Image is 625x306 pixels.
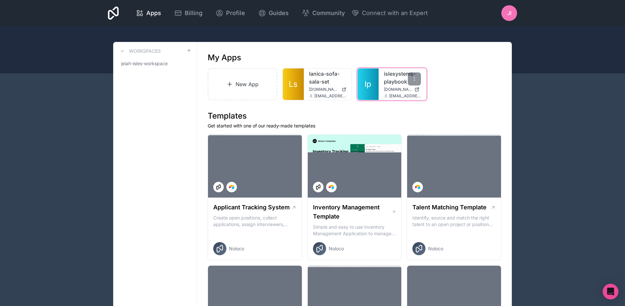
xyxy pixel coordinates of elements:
[412,203,487,212] h1: Talent Matching Template
[289,79,298,89] span: Ls
[313,203,392,221] h1: Inventory Management Template
[226,9,245,18] span: Profile
[269,9,289,18] span: Guides
[309,87,346,92] a: [DOMAIN_NAME]
[389,93,421,99] span: [EMAIL_ADDRESS][DOMAIN_NAME]
[118,47,161,55] a: Workspaces
[603,284,618,299] div: Open Intercom Messenger
[210,6,250,20] a: Profile
[313,224,396,237] p: Simple and easy to use Inventory Management Application to manage your stock, orders and Manufact...
[384,70,421,86] a: islesystems-playbook
[507,9,511,17] span: JI
[208,52,241,63] h1: My Apps
[415,184,420,190] img: Airtable Logo
[185,9,202,18] span: Billing
[146,9,161,18] span: Apps
[412,215,496,228] p: Identify, source and match the right talent to an open project or position with our Talent Matchi...
[208,68,277,100] a: New App
[213,203,290,212] h1: Applicant Tracking System
[253,6,294,20] a: Guides
[229,245,244,252] span: Noloco
[213,215,297,228] p: Create open positions, collect applications, assign interviewers, centralise candidate feedback a...
[208,111,501,121] h1: Templates
[229,184,234,190] img: Airtable Logo
[131,6,166,20] a: Apps
[309,70,346,86] a: lanica-sofa-sala-set
[365,79,371,89] span: Ip
[129,48,161,54] h3: Workspaces
[384,87,421,92] a: [DOMAIN_NAME]
[329,184,334,190] img: Airtable Logo
[118,58,192,69] a: jeiah-isles-workspace
[283,68,304,100] a: Ls
[314,93,346,99] span: [EMAIL_ADDRESS][DOMAIN_NAME]
[384,87,412,92] span: [DOMAIN_NAME]
[169,6,208,20] a: Billing
[428,245,443,252] span: Noloco
[312,9,345,18] span: Community
[329,245,344,252] span: Noloco
[351,9,428,18] button: Connect with an Expert
[309,87,339,92] span: [DOMAIN_NAME]
[121,60,168,67] span: jeiah-isles-workspace
[362,9,428,18] span: Connect with an Expert
[297,6,350,20] a: Community
[358,68,379,100] a: Ip
[208,123,501,129] p: Get started with one of our ready-made templates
